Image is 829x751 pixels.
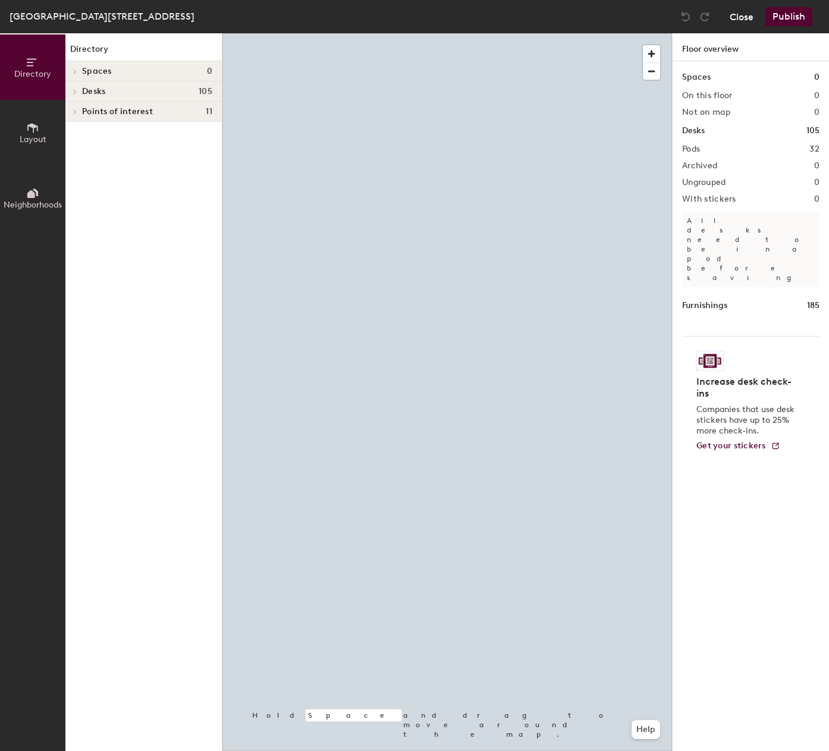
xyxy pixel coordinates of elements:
h1: Directory [65,43,222,61]
span: 105 [199,87,212,96]
h1: 185 [807,299,819,312]
p: All desks need to be in a pod before saving [682,211,819,287]
span: Directory [14,69,51,79]
a: Get your stickers [696,441,780,451]
h1: 0 [814,71,819,84]
h1: 105 [806,124,819,137]
h2: 0 [814,108,819,117]
img: Undo [680,11,692,23]
span: 11 [206,107,212,117]
button: Help [632,720,660,739]
span: Spaces [82,67,112,76]
h1: Spaces [682,71,711,84]
h2: Not on map [682,108,730,117]
p: Companies that use desk stickers have up to 25% more check-ins. [696,404,798,436]
button: Publish [765,7,812,26]
h1: Furnishings [682,299,727,312]
h2: On this floor [682,91,733,100]
h2: 0 [814,178,819,187]
h1: Desks [682,124,705,137]
img: Sticker logo [696,351,724,371]
h2: 0 [814,161,819,171]
div: [GEOGRAPHIC_DATA][STREET_ADDRESS] [10,9,194,24]
h2: With stickers [682,194,736,204]
span: Points of interest [82,107,153,117]
h2: Ungrouped [682,178,726,187]
h2: Archived [682,161,717,171]
h1: Floor overview [673,33,829,61]
span: 0 [207,67,212,76]
h4: Increase desk check-ins [696,376,798,400]
span: Desks [82,87,105,96]
img: Redo [699,11,711,23]
h2: 0 [814,194,819,204]
span: Get your stickers [696,441,766,451]
span: Layout [20,134,46,144]
h2: Pods [682,144,700,154]
h2: 0 [814,91,819,100]
span: Neighborhoods [4,200,62,210]
button: Close [730,7,753,26]
h2: 32 [809,144,819,154]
